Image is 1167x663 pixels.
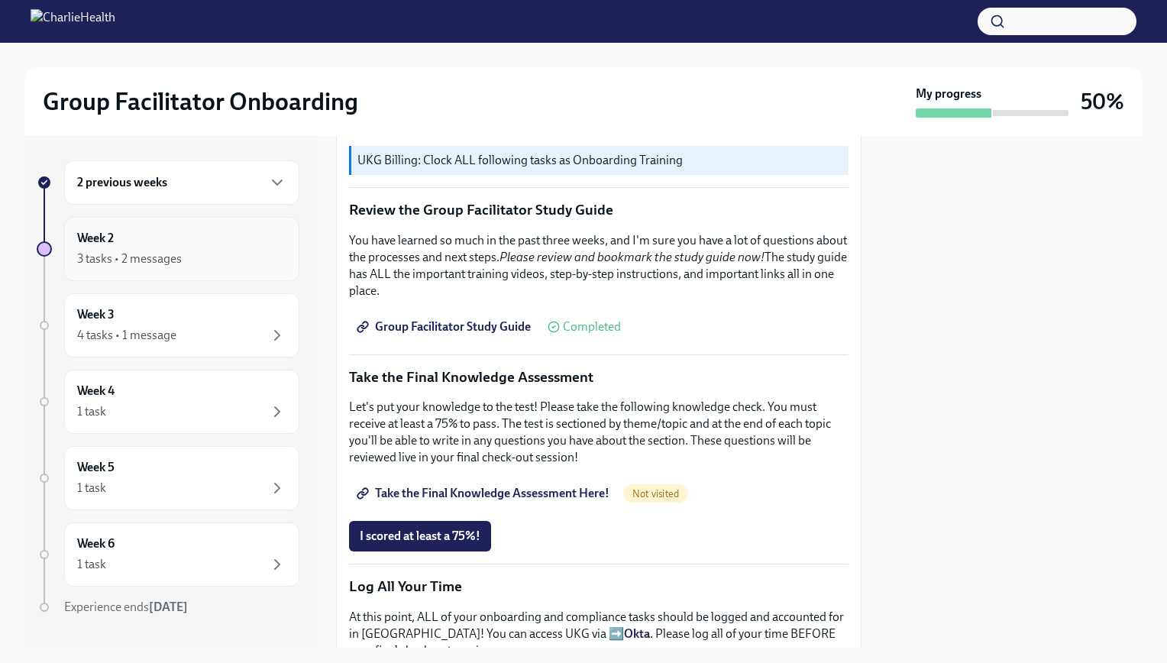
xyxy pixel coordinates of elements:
img: CharlieHealth [31,9,115,34]
p: Take the Final Knowledge Assessment [349,367,849,387]
p: Log All Your Time [349,577,849,597]
a: Week 61 task [37,522,299,587]
h6: Week 2 [77,230,114,247]
h2: Group Facilitator Onboarding [43,86,358,117]
h6: Week 5 [77,459,115,476]
h6: Week 3 [77,306,115,323]
h6: Week 4 [77,383,115,399]
p: UKG Billing: Clock ALL following tasks as Onboarding Training [357,152,842,169]
div: 1 task [77,403,106,420]
span: Group Facilitator Study Guide [360,319,531,335]
div: 3 tasks • 2 messages [77,251,182,267]
h3: 50% [1081,88,1124,115]
button: I scored at least a 75%! [349,521,491,551]
p: You have learned so much in the past three weeks, and I'm sure you have a lot of questions about ... [349,232,849,299]
a: Okta [624,626,650,641]
p: Review the Group Facilitator Study Guide [349,200,849,220]
p: Let's put your knowledge to the test! Please take the following knowledge check. You must receive... [349,399,849,466]
h6: Week 6 [77,535,115,552]
span: Experience ends [64,600,188,614]
a: Group Facilitator Study Guide [349,312,541,342]
a: Week 41 task [37,370,299,434]
strong: [DATE] [149,600,188,614]
a: Week 51 task [37,446,299,510]
span: I scored at least a 75%! [360,529,480,544]
div: 1 task [77,480,106,496]
div: 1 task [77,556,106,573]
a: Take the Final Knowledge Assessment Here! [349,478,620,509]
em: Please review and bookmark the study guide now! [499,250,765,264]
div: 4 tasks • 1 message [77,327,176,344]
strong: My progress [916,86,981,102]
span: Take the Final Knowledge Assessment Here! [360,486,609,501]
span: Not visited [623,488,688,500]
a: Week 23 tasks • 2 messages [37,217,299,281]
span: Completed [563,321,621,333]
p: At this point, ALL of your onboarding and compliance tasks should be logged and accounted for in ... [349,609,849,659]
h6: 2 previous weeks [77,174,167,191]
a: Week 34 tasks • 1 message [37,293,299,357]
div: 2 previous weeks [64,160,299,205]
